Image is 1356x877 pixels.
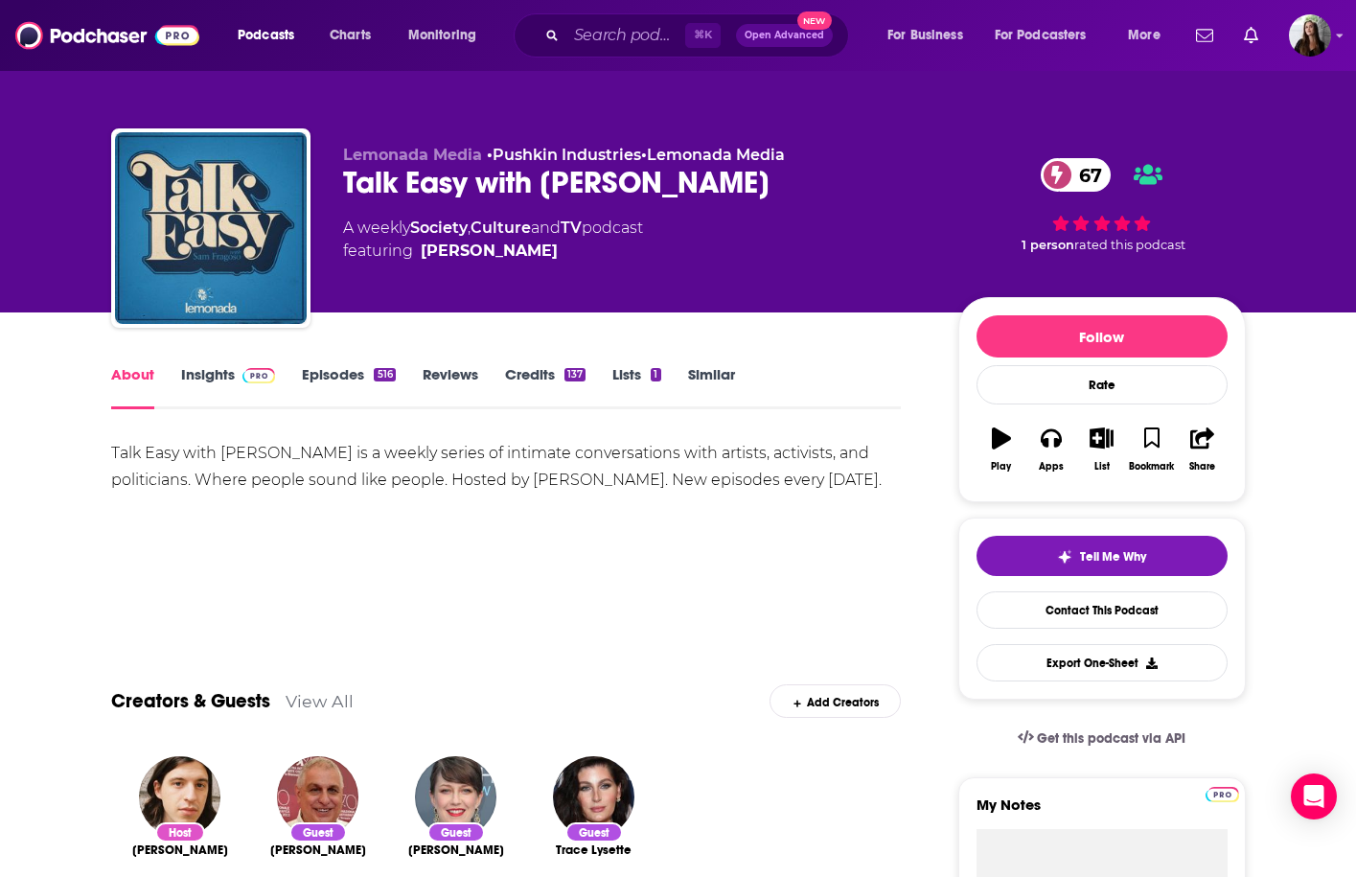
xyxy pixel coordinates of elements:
span: Logged in as bnmartinn [1289,14,1331,57]
span: ⌘ K [685,23,721,48]
span: [PERSON_NAME] [270,842,366,858]
button: List [1076,415,1126,484]
span: 67 [1060,158,1112,192]
a: InsightsPodchaser Pro [181,365,276,409]
button: Open AdvancedNew [736,24,833,47]
div: 1 [651,368,660,381]
span: For Podcasters [995,22,1087,49]
div: Share [1189,461,1215,473]
img: User Profile [1289,14,1331,57]
a: Contact This Podcast [977,591,1228,629]
img: Podchaser - Follow, Share and Rate Podcasts [15,17,199,54]
a: Sam Fragoso [132,842,228,858]
div: Play [991,461,1011,473]
a: View All [286,691,354,711]
button: open menu [395,20,501,51]
a: TV [561,219,582,237]
button: open menu [1115,20,1184,51]
input: Search podcasts, credits, & more... [566,20,685,51]
button: Play [977,415,1026,484]
button: tell me why sparkleTell Me Why [977,536,1228,576]
div: 67 1 personrated this podcast [958,146,1246,265]
a: Charts [317,20,382,51]
a: 67 [1041,158,1112,192]
a: Errol Morris [270,842,366,858]
div: 516 [374,368,395,381]
span: For Business [887,22,963,49]
button: Bookmark [1127,415,1177,484]
span: [PERSON_NAME] [132,842,228,858]
span: • [641,146,785,164]
a: Lists1 [612,365,660,409]
a: Culture [471,219,531,237]
a: Carrie Coon [415,756,496,838]
a: Carrie Coon [408,842,504,858]
button: open menu [982,20,1115,51]
a: Episodes516 [302,365,395,409]
img: Errol Morris [277,756,358,838]
div: Talk Easy with [PERSON_NAME] is a weekly series of intimate conversations with artists, activists... [111,440,902,494]
img: Podchaser Pro [242,368,276,383]
img: Talk Easy with Sam Fragoso [115,132,307,324]
div: Search podcasts, credits, & more... [532,13,867,58]
span: Podcasts [238,22,294,49]
div: Bookmark [1129,461,1174,473]
div: Host [155,822,205,842]
button: open menu [224,20,319,51]
a: Society [410,219,468,237]
div: Open Intercom Messenger [1291,773,1337,819]
div: Add Creators [770,684,901,718]
span: Lemonada Media [343,146,482,164]
span: Tell Me Why [1080,549,1146,565]
button: Apps [1026,415,1076,484]
div: Rate [977,365,1228,404]
span: featuring [343,240,643,263]
button: Show profile menu [1289,14,1331,57]
span: Charts [330,22,371,49]
img: Sam Fragoso [139,756,220,838]
a: Lemonada Media [647,146,785,164]
span: and [531,219,561,237]
span: , [468,219,471,237]
a: Show notifications dropdown [1236,19,1266,52]
a: Pushkin Industries [493,146,641,164]
span: • [487,146,641,164]
div: Guest [289,822,347,842]
span: 1 person [1022,238,1074,252]
span: Get this podcast via API [1037,730,1185,747]
div: Guest [565,822,623,842]
a: Trace Lysette [556,842,632,858]
div: 137 [564,368,586,381]
a: Pro website [1206,784,1239,802]
div: Apps [1039,461,1064,473]
span: Monitoring [408,22,476,49]
div: A weekly podcast [343,217,643,263]
a: Get this podcast via API [1002,715,1202,762]
img: Podchaser Pro [1206,787,1239,802]
a: Show notifications dropdown [1188,19,1221,52]
span: Open Advanced [745,31,824,40]
div: Guest [427,822,485,842]
label: My Notes [977,796,1228,829]
a: About [111,365,154,409]
a: Creators & Guests [111,689,270,713]
button: open menu [874,20,987,51]
span: More [1128,22,1161,49]
div: List [1094,461,1110,473]
a: Credits137 [505,365,586,409]
span: [PERSON_NAME] [408,842,504,858]
a: Reviews [423,365,478,409]
img: tell me why sparkle [1057,549,1072,565]
button: Export One-Sheet [977,644,1228,681]
button: Follow [977,315,1228,358]
span: rated this podcast [1074,238,1185,252]
a: Sam Fragoso [421,240,558,263]
button: Share [1177,415,1227,484]
img: Trace Lysette [553,756,634,838]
